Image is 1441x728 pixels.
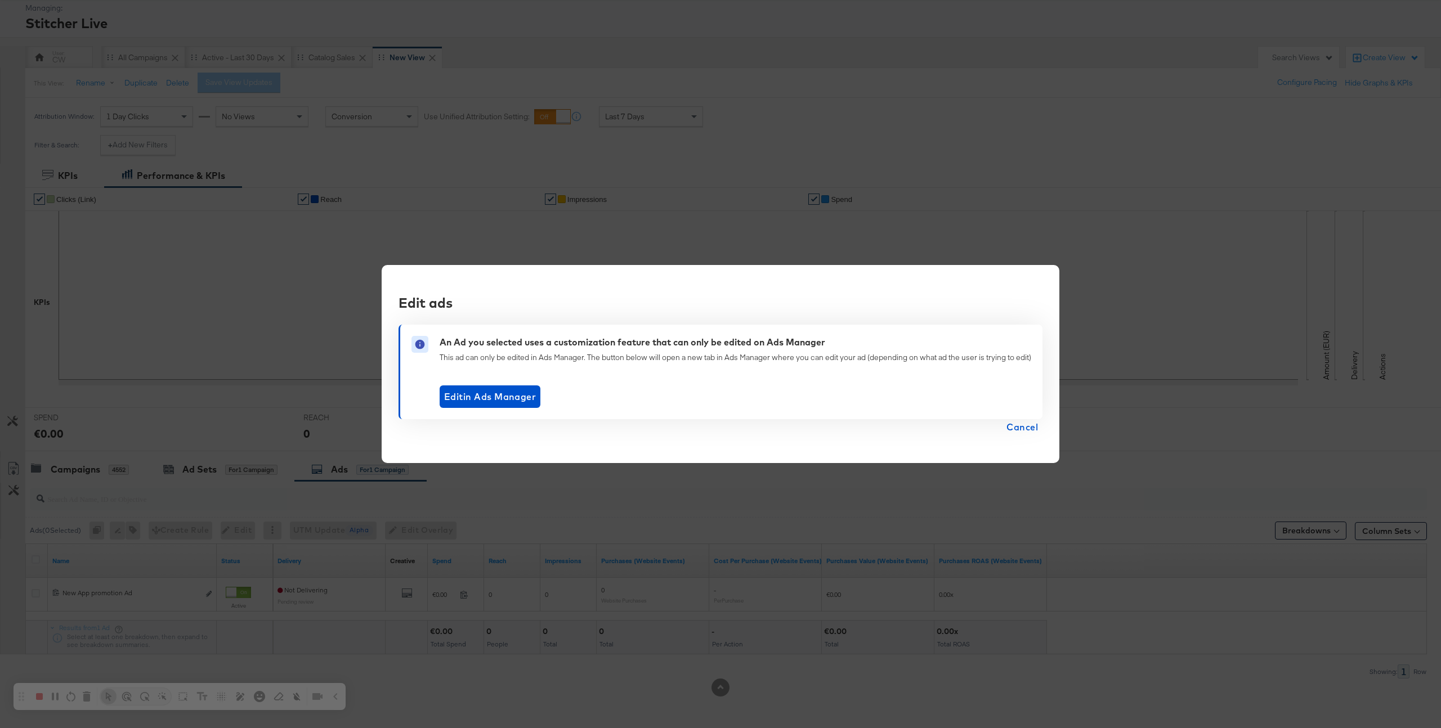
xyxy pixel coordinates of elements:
div: This ad can only be edited in Ads Manager. The button below will open a new tab in Ads Manager wh... [440,352,1031,363]
div: An Ad you selected uses a customization feature that can only be edited on Ads Manager [440,336,825,349]
div: Edit ads [399,293,1034,312]
button: Cancel [1002,419,1042,435]
span: Edit in Ads Manager [444,389,536,405]
button: Editin Ads Manager [440,385,540,408]
span: Cancel [1006,419,1038,435]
